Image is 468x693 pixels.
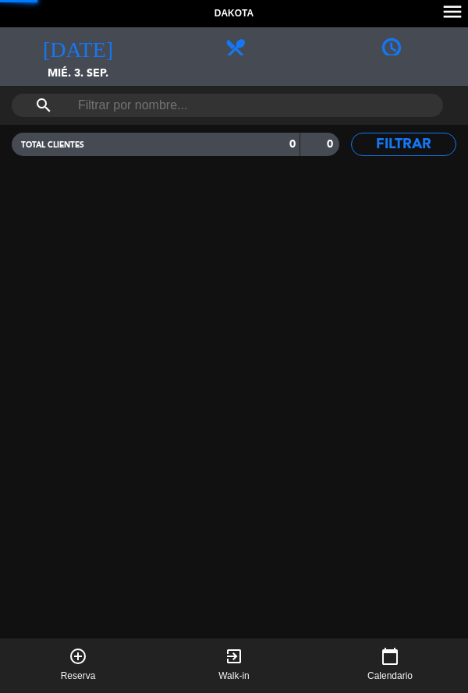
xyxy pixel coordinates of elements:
[43,35,113,57] i: [DATE]
[34,96,53,115] i: search
[214,6,253,22] span: Dakota
[381,647,399,666] i: calendar_today
[69,647,87,666] i: add_circle_outline
[21,141,84,149] span: TOTAL CLIENTES
[312,638,468,693] button: calendar_todayCalendario
[225,647,243,666] i: exit_to_app
[289,139,296,150] strong: 0
[367,669,413,684] span: Calendario
[76,94,378,117] input: Filtrar por nombre...
[218,669,250,684] span: Walk-in
[327,139,336,150] strong: 0
[61,669,96,684] span: Reserva
[156,638,312,693] button: exit_to_appWalk-in
[351,133,456,156] button: Filtrar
